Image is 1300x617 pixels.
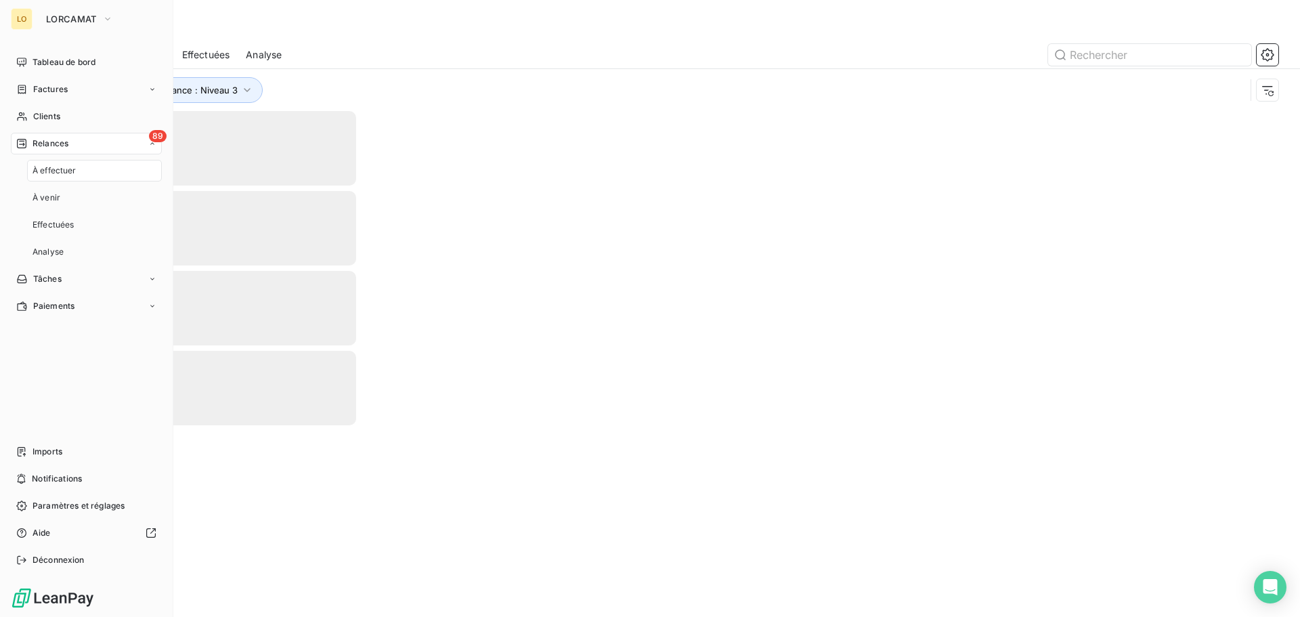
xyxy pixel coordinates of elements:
span: Analyse [32,246,64,258]
div: Open Intercom Messenger [1254,571,1286,603]
span: Paiements [33,300,74,312]
span: Notifications [32,473,82,485]
span: LORCAMAT [46,14,97,24]
span: 89 [149,130,167,142]
span: Aide [32,527,51,539]
a: Aide [11,522,162,544]
span: Déconnexion [32,554,85,566]
span: Paramètres et réglages [32,500,125,512]
span: Clients [33,110,60,123]
span: Imports [32,446,62,458]
span: Factures [33,83,68,95]
button: Niveau de relance : Niveau 3 [96,77,263,103]
span: À effectuer [32,165,77,177]
input: Rechercher [1048,44,1251,66]
span: Relances [32,137,68,150]
span: Tableau de bord [32,56,95,68]
div: LO [11,8,32,30]
span: Tâches [33,273,62,285]
span: Effectuées [32,219,74,231]
span: À venir [32,192,60,204]
img: Logo LeanPay [11,587,95,609]
span: Niveau de relance : Niveau 3 [116,85,238,95]
span: Analyse [246,48,282,62]
span: Effectuées [182,48,230,62]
